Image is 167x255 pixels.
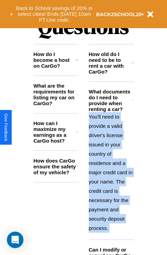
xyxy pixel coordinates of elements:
h3: What are the requirements for listing my car on CarGo? [33,83,76,106]
h3: How old do I need to be to rent a car with CarGo? [89,51,132,75]
h3: What documents do I need to provide when renting a car? [89,89,132,112]
h3: How does CarGo ensure the safety of my vehicle? [33,158,76,175]
h3: How do I become a host on CarGo? [33,51,76,69]
div: Open Intercom Messenger [7,232,23,248]
div: Give Feedback [3,113,8,141]
p: You'll need to provide a valid driver's license issued in your country of residence and a major c... [89,112,134,233]
h3: How can I maximize my earnings as a CarGo host? [33,120,76,144]
b: BACK2SCHOOL20 [96,11,142,17]
button: Back to School savings of 20% in select cities! Ends [DATE] 10am PT.Use code: [13,3,96,25]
